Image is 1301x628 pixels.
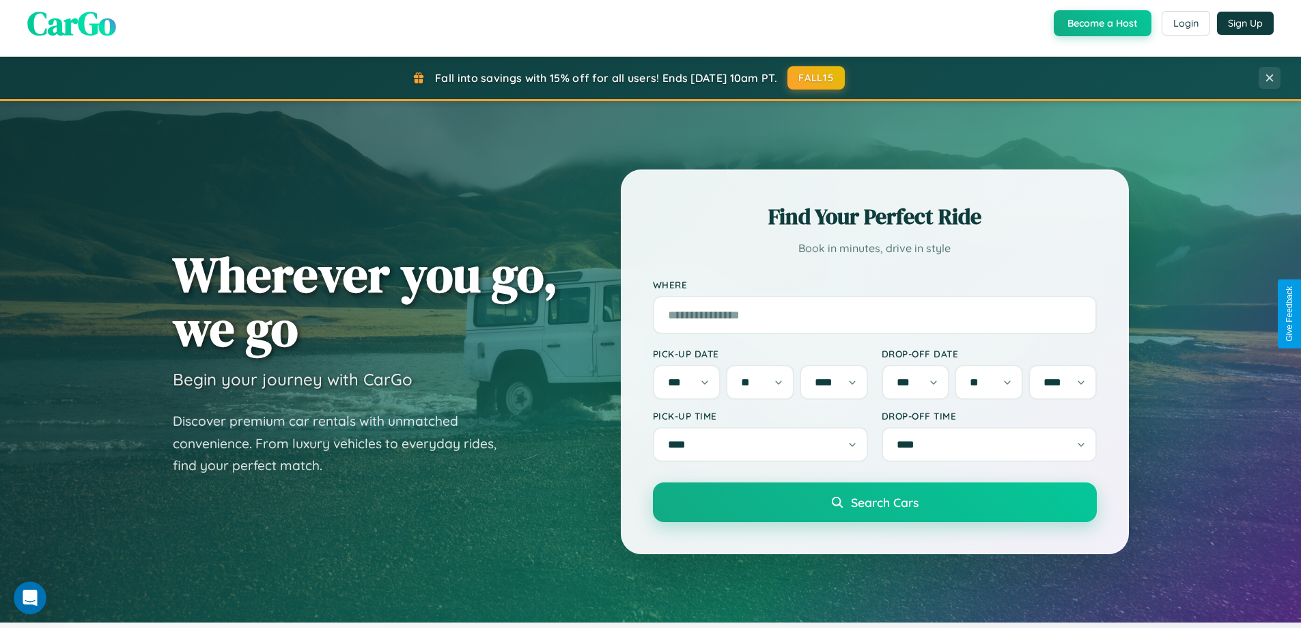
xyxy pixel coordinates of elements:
label: Drop-off Time [882,410,1097,422]
span: Search Cars [851,495,919,510]
p: Discover premium car rentals with unmatched convenience. From luxury vehicles to everyday rides, ... [173,410,514,477]
div: Give Feedback [1285,286,1294,342]
span: Fall into savings with 15% off for all users! Ends [DATE] 10am PT. [435,71,777,85]
button: Sign Up [1217,12,1274,35]
button: Become a Host [1054,10,1151,36]
label: Pick-up Date [653,348,868,359]
button: Login [1162,11,1210,36]
label: Drop-off Date [882,348,1097,359]
iframe: Intercom live chat [14,582,46,614]
button: FALL15 [787,66,845,90]
button: Search Cars [653,482,1097,522]
label: Pick-up Time [653,410,868,422]
p: Book in minutes, drive in style [653,238,1097,258]
h1: Wherever you go, we go [173,247,558,355]
span: CarGo [27,1,116,46]
h3: Begin your journey with CarGo [173,369,412,390]
h2: Find Your Perfect Ride [653,202,1097,232]
label: Where [653,279,1097,290]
